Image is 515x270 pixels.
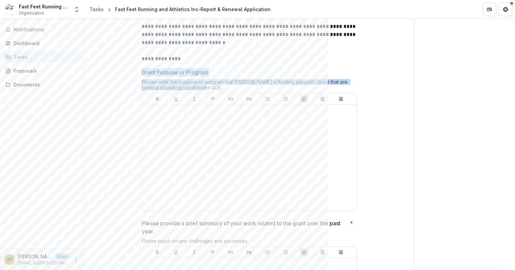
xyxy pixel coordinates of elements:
a: Tasks [87,4,106,14]
p: Please provide a brief summary of your work related to the grant over the past year. [142,219,347,235]
nav: breadcrumb [87,4,273,14]
button: Align Left [300,248,308,256]
button: Ordered List [282,248,290,256]
a: Dashboard [3,38,81,49]
button: Align Center [319,248,327,256]
span: Notifications [13,27,78,33]
p: [PERSON_NAME] [17,253,52,260]
a: Tasks [3,51,81,63]
img: Fast Feet Running and Athletics Inc [5,4,16,15]
div: Dashboard [13,40,76,47]
button: Notifications [3,24,81,35]
button: Heading 2 [245,248,253,256]
button: Heading 2 [245,95,253,103]
button: Align Right [337,95,345,103]
button: Strike [209,248,217,256]
div: Please touch on any challenges and successes. [142,238,357,246]
div: Suzie Clinchy [7,257,12,262]
button: Heading 1 [227,248,235,256]
div: Tasks [13,53,76,61]
p: Grant Purpose or Program [142,68,208,76]
div: Proposals [13,67,76,74]
div: Fast Feet Running and Athletics Inc-Report & Renewal Application [115,6,270,13]
button: Italicize [190,248,198,256]
a: Proposals [3,65,81,76]
a: Documents [3,79,81,90]
button: More [72,256,80,264]
div: Tasks [89,6,104,13]
p: [EMAIL_ADDRESS][DOMAIN_NAME] [17,260,69,266]
p: User [55,254,69,260]
button: Strike [209,95,217,103]
button: Bullet List [263,95,271,103]
button: Bold [153,248,161,256]
button: Underline [172,95,180,103]
span: Organization [19,10,44,16]
button: Ordered List [282,95,290,103]
button: Open entity switcher [72,3,81,16]
div: Documents [13,81,76,88]
button: Partners [483,3,496,16]
button: Bullet List [263,248,271,256]
button: Underline [172,248,180,256]
button: Italicize [190,95,198,103]
button: Align Left [300,95,308,103]
button: Align Right [337,248,345,256]
div: Please write the purpose or program that [PERSON_NAME]'s funding supports. Grant that are general... [142,79,357,93]
button: Bold [153,95,161,103]
button: Heading 1 [227,95,235,103]
div: Fast Feet Running and Athletics Inc [19,3,69,10]
button: Get Help [499,3,512,16]
button: Align Center [319,95,327,103]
